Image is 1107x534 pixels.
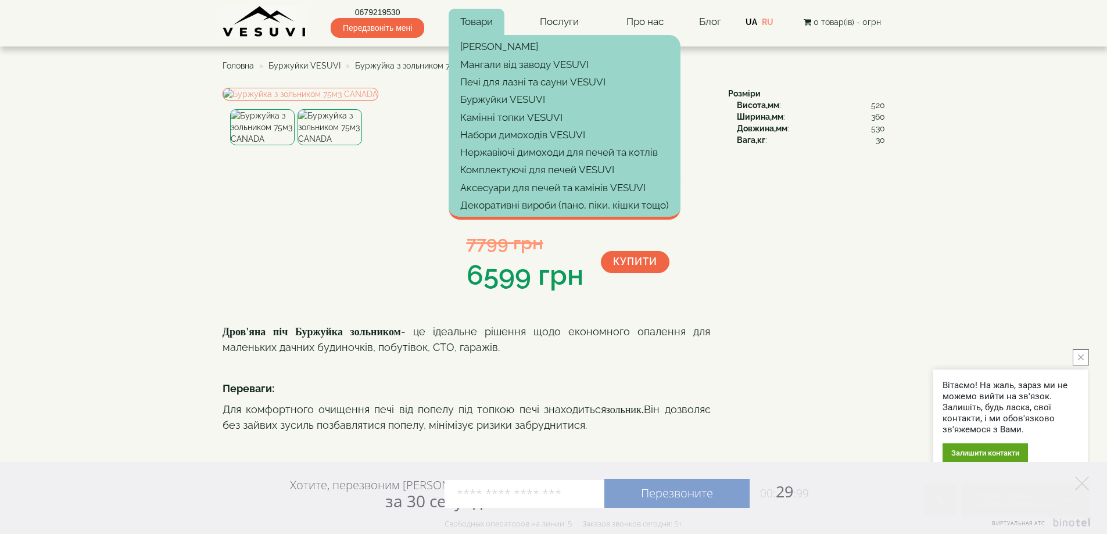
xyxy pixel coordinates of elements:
button: 0 товар(ів) - 0грн [800,16,884,28]
a: Комплектуючі для печей VESUVI [449,161,680,178]
span: :99 [793,486,809,501]
a: Аксесуари для печей та камінів VESUVI [449,179,680,196]
b: Розміри [728,89,761,98]
a: Перезвоните [604,479,750,508]
a: Головна [223,61,254,70]
img: Буржуйка з зольником 75м3 CANADA [298,109,362,145]
img: content [223,6,307,38]
a: RU [762,17,773,27]
a: Буржуйки VESUVI [268,61,341,70]
span: Буржуйка з зольником 75м3 [GEOGRAPHIC_DATA] [355,61,548,70]
a: Послуги [528,9,590,35]
div: Хотите, перезвоним [PERSON_NAME] [290,478,489,510]
div: : [737,111,885,123]
span: Передзвоніть мені [331,18,424,38]
div: Свободных операторов на линии: 5 Заказов звонков сегодня: 5+ [445,519,682,528]
a: Буржуйки VESUVI [449,91,680,108]
a: Про нас [615,9,675,35]
b: Ширина,мм [737,112,783,121]
div: : [737,134,885,146]
span: 530 [871,123,885,134]
div: 7799 грн [467,230,583,256]
div: Залишити контакти [943,443,1028,463]
button: close button [1073,349,1089,365]
font: зольник. [606,404,644,415]
span: 360 [871,111,885,123]
a: UA [746,17,757,27]
a: Камінні топки VESUVI [449,109,680,126]
div: : [737,99,885,111]
b: Висота,мм [737,101,779,110]
span: 0 товар(ів) - 0грн [814,17,881,27]
font: Дров'яна піч Буржуйка зольником [223,326,401,338]
b: Вага,кг [737,135,765,145]
a: Товари [449,9,504,35]
a: Печі для лазні та сауни VESUVI [449,73,680,91]
b: Переваги: [223,382,274,395]
a: Мангали від заводу VESUVI [449,56,680,73]
a: Декоративні вироби (пано, піки, кішки тощо) [449,196,680,214]
p: Для комфортного очищення печі від попелу під топкою печі знаходиться Він дозволяє без зайвих зуси... [223,402,711,432]
span: 520 [871,99,885,111]
img: Буржуйка з зольником 75м3 CANADA [230,109,295,145]
span: за 30 секунд? [385,490,489,512]
a: Блог [699,16,721,27]
span: 29 [750,481,809,502]
p: - це ідеальне рішення щодо економного опалення для маленьких дачних будиночків, побутівок, СТО, г... [223,324,711,354]
span: Виртуальная АТС [992,519,1045,527]
span: 30 [876,134,885,146]
a: Виртуальная АТС [985,518,1092,534]
a: Набори димоходів VESUVI [449,126,680,144]
a: [PERSON_NAME] [449,38,680,55]
b: Довжина,мм [737,124,787,133]
div: : [737,123,885,134]
img: Буржуйка з зольником 75м3 CANADA [223,88,378,101]
div: 6599 грн [467,256,583,295]
span: 00: [760,486,776,501]
a: Нержавіючі димоходи для печей та котлів [449,144,680,161]
a: 0679219530 [331,6,424,18]
button: Купити [601,251,669,273]
div: Вітаємо! На жаль, зараз ми не можемо вийти на зв'язок. Залишіть, будь ласка, свої контакти, і ми ... [943,380,1079,435]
